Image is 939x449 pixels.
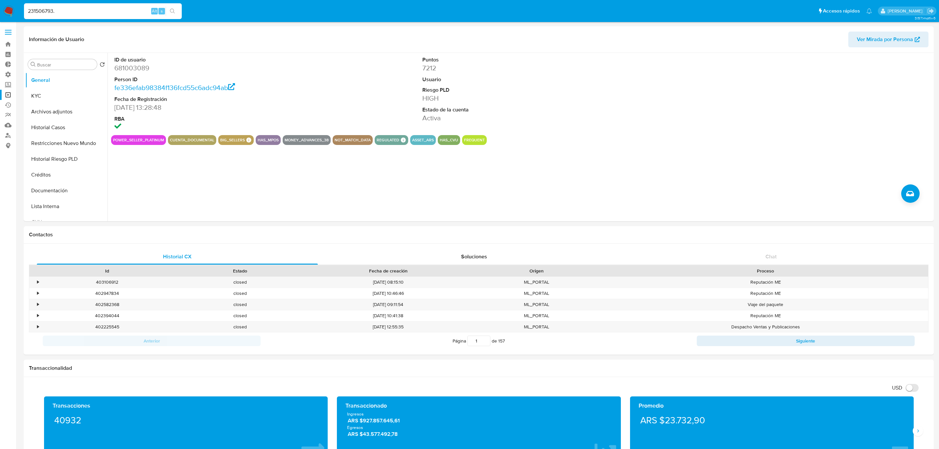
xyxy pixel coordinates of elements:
button: Restricciones Nuevo Mundo [25,135,107,151]
div: Estado [178,268,302,274]
div: [DATE] 10:46:46 [306,288,470,299]
div: Id [45,268,169,274]
span: Accesos rápidos [823,8,860,14]
div: • [37,290,39,296]
dd: 681003089 [114,63,313,73]
div: [DATE] 09:11:54 [306,299,470,310]
dt: Estado de la cuenta [422,106,621,113]
a: fe336efab98384f136fcd55c6adc94ab [114,83,235,92]
div: ML_PORTAL [470,321,603,332]
button: frequent [464,139,485,141]
dt: ID de usuario [114,56,313,63]
span: Chat [765,253,777,260]
div: • [37,301,39,308]
button: money_advances_38 [285,139,329,141]
button: Anterior [43,336,261,346]
div: Reputación ME [603,277,928,288]
div: [DATE] 12:55:35 [306,321,470,332]
h1: Información de Usuario [29,36,84,43]
dd: HIGH [422,94,621,103]
dt: Person ID [114,76,313,83]
span: 157 [498,338,505,344]
a: Notificaciones [866,8,872,14]
input: Buscar usuario o caso... [24,7,182,15]
span: Historial CX [163,253,192,260]
div: ML_PORTAL [470,299,603,310]
dt: Usuario [422,76,621,83]
span: Soluciones [461,253,487,260]
dt: Riesgo PLD [422,86,621,94]
dt: Fecha de Registración [114,96,313,103]
button: not_match_data [335,139,371,141]
button: asset_ars [412,139,434,141]
h1: Transaccionalidad [29,365,928,371]
button: has_cvu [440,139,458,141]
button: Volver al orden por defecto [100,62,105,69]
span: Alt [152,8,157,14]
button: Buscar [31,62,36,67]
button: regulated [377,139,399,141]
div: Fecha de creación [311,268,465,274]
div: 402582368 [41,299,174,310]
div: closed [174,321,306,332]
button: cuenta_documental [170,139,214,141]
button: search-icon [166,7,179,16]
div: closed [174,310,306,321]
h1: Contactos [29,231,928,238]
button: CVU [25,214,107,230]
button: Siguiente [697,336,915,346]
button: Archivos adjuntos [25,104,107,120]
div: closed [174,299,306,310]
dt: RBA [114,115,313,123]
div: Reputación ME [603,288,928,299]
div: Despacho Ventas y Publicaciones [603,321,928,332]
div: Proceso [607,268,924,274]
div: ML_PORTAL [470,277,603,288]
div: closed [174,277,306,288]
dd: Activa [422,113,621,123]
dt: Puntos [422,56,621,63]
button: big_sellers [220,139,245,141]
a: Salir [927,8,934,14]
span: s [161,8,163,14]
div: Reputación ME [603,310,928,321]
button: Documentación [25,183,107,199]
button: Historial Casos [25,120,107,135]
div: ML_PORTAL [470,310,603,321]
button: General [25,72,107,88]
button: Lista Interna [25,199,107,214]
div: 402947834 [41,288,174,299]
button: KYC [25,88,107,104]
div: Origen [475,268,598,274]
button: Créditos [25,167,107,183]
input: Buscar [37,62,94,68]
div: closed [174,288,306,299]
button: Ver Mirada por Persona [848,32,928,47]
div: 402394044 [41,310,174,321]
div: • [37,313,39,319]
div: ML_PORTAL [470,288,603,299]
div: • [37,324,39,330]
button: power_seller_platinum [113,139,164,141]
div: 402225545 [41,321,174,332]
div: • [37,279,39,285]
button: Historial Riesgo PLD [25,151,107,167]
div: [DATE] 10:41:38 [306,310,470,321]
span: Página de [453,336,505,346]
div: [DATE] 08:15:10 [306,277,470,288]
div: 403106912 [41,277,174,288]
div: Viaje del paquete [603,299,928,310]
span: Ver Mirada por Persona [857,32,913,47]
p: ludmila.lanatti@mercadolibre.com [888,8,925,14]
dd: [DATE] 13:28:48 [114,103,313,112]
dd: 7212 [422,63,621,73]
button: has_mpos [258,139,279,141]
